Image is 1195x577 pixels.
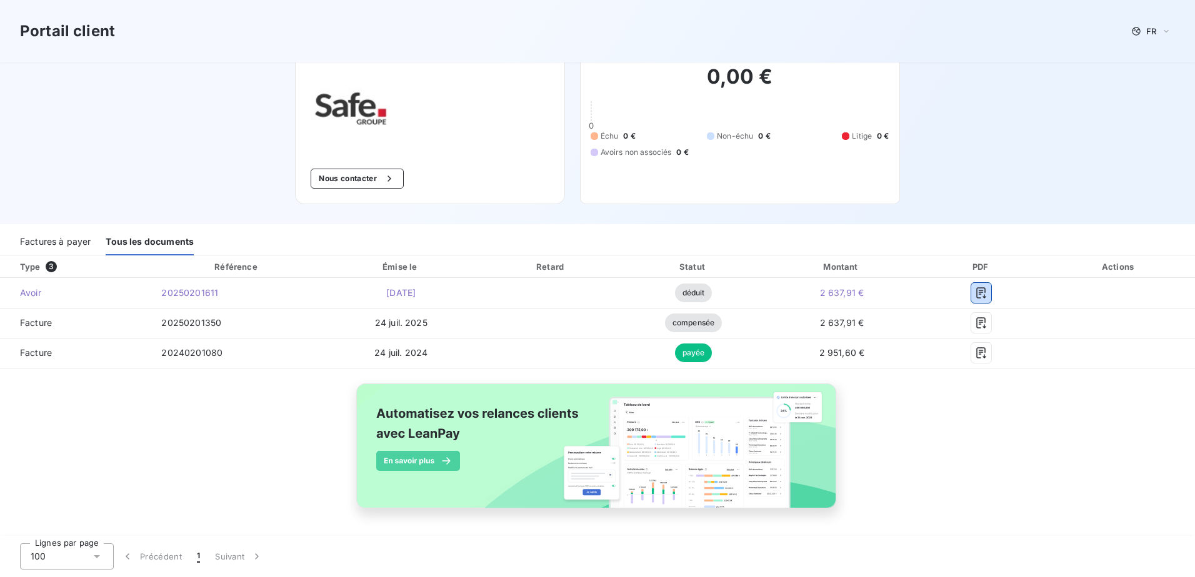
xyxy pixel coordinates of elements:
[482,260,621,273] div: Retard
[106,229,194,255] div: Tous les documents
[161,317,221,328] span: 20250201350
[877,131,889,142] span: 0 €
[374,347,427,358] span: 24 juil. 2024
[114,543,189,570] button: Précédent
[10,287,141,299] span: Avoir
[591,64,889,102] h2: 0,00 €
[852,131,872,142] span: Litige
[766,260,917,273] div: Montant
[12,260,149,273] div: Type
[675,284,712,302] span: déduit
[665,313,722,332] span: compensée
[161,347,222,358] span: 20240201080
[161,287,218,298] span: 20250201611
[311,169,403,189] button: Nous contacter
[1046,260,1192,273] div: Actions
[20,20,115,42] h3: Portail client
[31,550,46,563] span: 100
[386,287,416,298] span: [DATE]
[1146,26,1156,36] span: FR
[675,343,712,362] span: payée
[189,543,207,570] button: 1
[820,317,864,328] span: 2 637,91 €
[375,317,427,328] span: 24 juil. 2025
[10,347,141,359] span: Facture
[601,147,672,158] span: Avoirs non associés
[10,317,141,329] span: Facture
[717,131,753,142] span: Non-échu
[922,260,1041,273] div: PDF
[214,262,257,272] div: Référence
[20,229,91,255] div: Factures à payer
[626,260,761,273] div: Statut
[676,147,688,158] span: 0 €
[758,131,770,142] span: 0 €
[589,121,594,131] span: 0
[601,131,619,142] span: Échu
[311,69,391,149] img: Company logo
[197,550,200,563] span: 1
[623,131,635,142] span: 0 €
[46,261,57,272] span: 3
[345,376,850,530] img: banner
[207,543,271,570] button: Suivant
[819,347,865,358] span: 2 951,60 €
[820,287,864,298] span: 2 637,91 €
[326,260,477,273] div: Émise le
